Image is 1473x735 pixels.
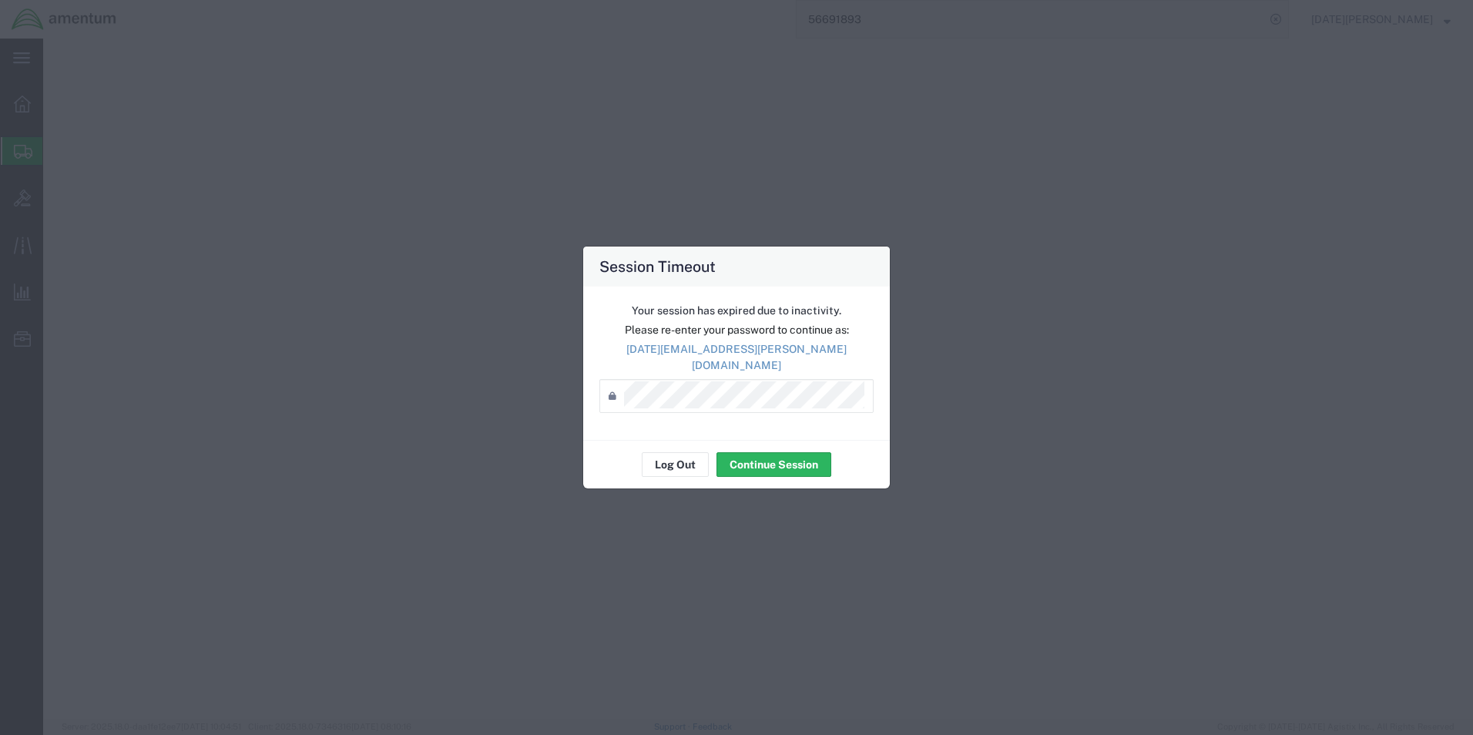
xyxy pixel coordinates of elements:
[599,255,716,277] h4: Session Timeout
[716,452,831,477] button: Continue Session
[642,452,709,477] button: Log Out
[599,341,874,374] p: [DATE][EMAIL_ADDRESS][PERSON_NAME][DOMAIN_NAME]
[599,303,874,319] p: Your session has expired due to inactivity.
[599,322,874,338] p: Please re-enter your password to continue as:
